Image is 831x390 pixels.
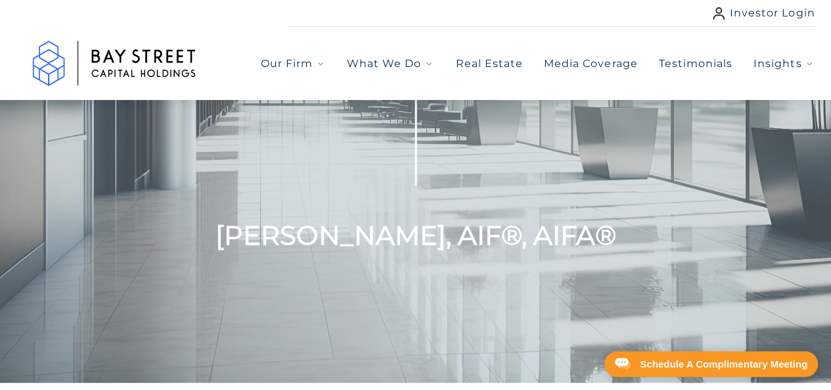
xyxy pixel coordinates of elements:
span: What We Do [347,56,421,72]
a: Investor Login [713,5,815,21]
span: Insights [753,56,801,72]
a: Media Coverage [544,56,638,72]
a: Go to home page [16,27,213,100]
a: Testimonials [658,56,732,72]
button: Our Firm [261,56,326,72]
img: user icon [713,7,725,20]
button: Insights [753,56,815,72]
button: What We Do [347,56,434,72]
span: Our Firm [261,56,313,72]
h3: [PERSON_NAME], AIF®, AIFA® [15,55,817,251]
a: Real Estate [455,56,522,72]
img: Logo [16,27,213,100]
div: Schedule A Complimentary Meeting [640,359,807,369]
